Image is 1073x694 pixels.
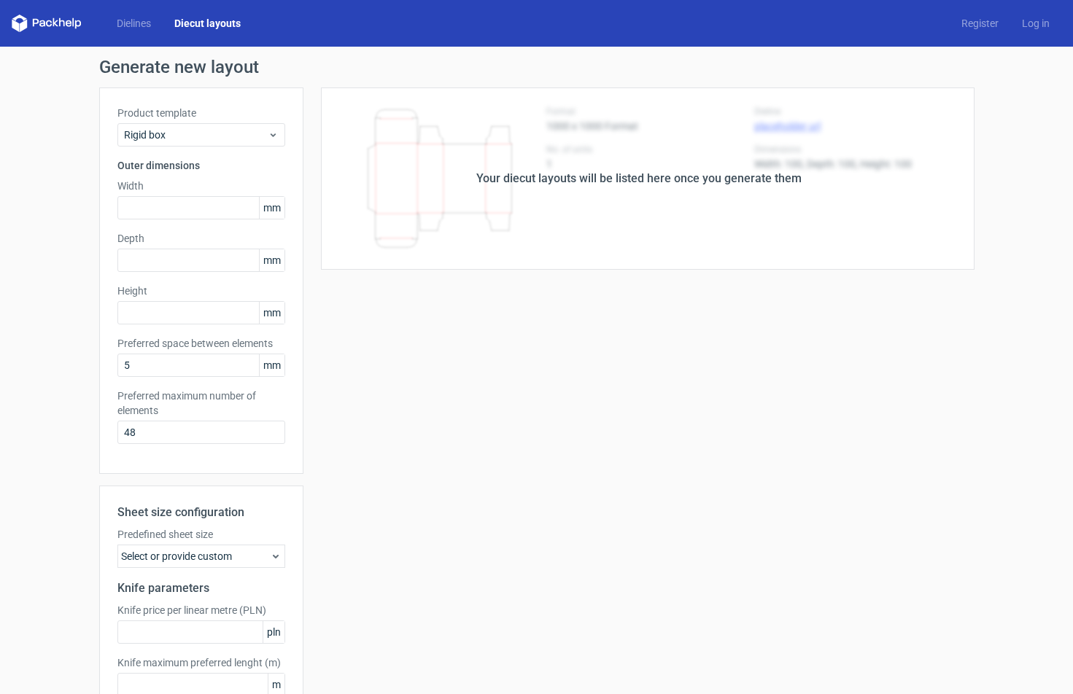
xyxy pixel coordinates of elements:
a: Register [950,16,1010,31]
span: mm [259,354,284,376]
a: Dielines [105,16,163,31]
span: Rigid box [124,128,268,142]
h2: Knife parameters [117,580,285,597]
label: Preferred space between elements [117,336,285,351]
h1: Generate new layout [99,58,975,76]
div: Select or provide custom [117,545,285,568]
label: Preferred maximum number of elements [117,389,285,418]
h3: Outer dimensions [117,158,285,173]
span: mm [259,302,284,324]
a: Log in [1010,16,1061,31]
div: Your diecut layouts will be listed here once you generate them [476,170,802,187]
span: mm [259,249,284,271]
label: Height [117,284,285,298]
label: Product template [117,106,285,120]
h2: Sheet size configuration [117,504,285,521]
label: Width [117,179,285,193]
label: Knife price per linear metre (PLN) [117,603,285,617]
span: mm [259,197,284,219]
label: Predefined sheet size [117,527,285,542]
a: Diecut layouts [163,16,252,31]
label: Depth [117,231,285,246]
label: Knife maximum preferred lenght (m) [117,655,285,670]
span: pln [263,621,284,643]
